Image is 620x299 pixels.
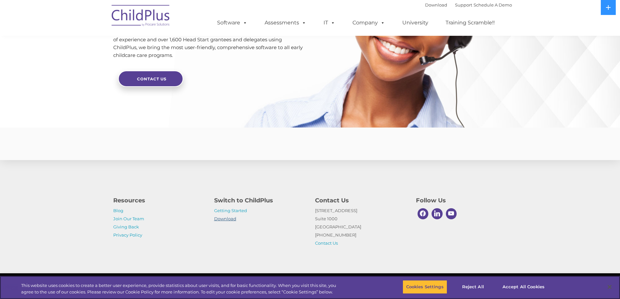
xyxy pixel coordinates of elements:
span: Contact Us [137,76,167,81]
img: ChildPlus by Procare Solutions [108,0,173,33]
a: Contact Us [315,240,338,246]
a: Linkedin [430,207,444,221]
div: This website uses cookies to create a better user experience, provide statistics about user visit... [21,282,341,295]
a: Training Scramble!! [439,16,501,29]
a: Schedule A Demo [474,2,512,7]
h4: Contact Us [315,196,406,205]
font: | [425,2,512,7]
button: Close [602,280,617,294]
a: Assessments [258,16,313,29]
p: [STREET_ADDRESS] Suite 1000 [GEOGRAPHIC_DATA] [PHONE_NUMBER] [315,207,406,247]
a: University [396,16,435,29]
a: Join Our Team [113,216,144,221]
button: Accept All Cookies [499,280,548,294]
h4: Resources [113,196,204,205]
a: Software [211,16,254,29]
a: IT [317,16,342,29]
a: Contact Us [118,71,183,87]
button: Cookies Settings [403,280,447,294]
a: Youtube [444,207,459,221]
a: Facebook [416,207,430,221]
p: As the most-widely used Head Start and Early Head Start program management software, our software... [113,20,305,59]
button: Reject All [453,280,493,294]
a: Download [214,216,236,221]
a: Giving Back [113,224,139,229]
h4: Switch to ChildPlus [214,196,305,205]
a: Company [346,16,392,29]
a: Privacy Policy [113,232,142,238]
h4: Follow Us [416,196,507,205]
a: Support [455,2,472,7]
a: Getting Started [214,208,247,213]
a: Download [425,2,447,7]
a: Blog [113,208,123,213]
